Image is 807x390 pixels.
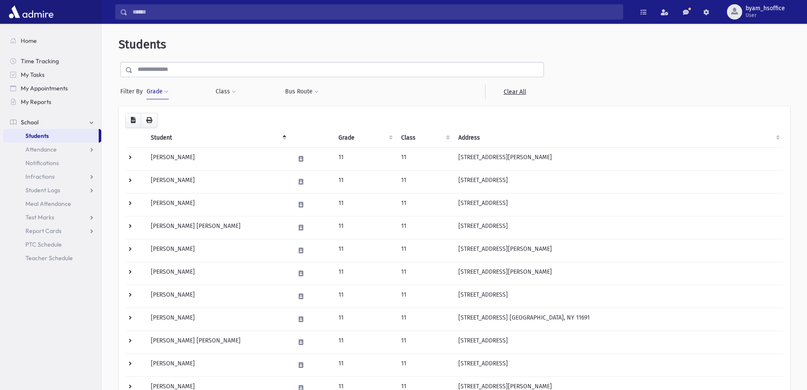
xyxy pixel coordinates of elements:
span: Attendance [25,146,57,153]
td: 11 [396,285,453,308]
td: 11 [333,239,396,262]
span: Home [21,37,37,45]
a: PTC Schedule [3,238,101,251]
span: Teacher Schedule [25,254,73,262]
td: [PERSON_NAME] [146,147,290,170]
span: Infractions [25,173,55,180]
td: [STREET_ADDRESS] [453,170,783,193]
td: 11 [333,331,396,354]
span: Time Tracking [21,57,59,65]
td: 11 [396,216,453,239]
span: My Appointments [21,84,68,92]
td: [STREET_ADDRESS][PERSON_NAME] [453,239,783,262]
button: Bus Route [285,84,319,99]
td: [STREET_ADDRESS][PERSON_NAME] [453,147,783,170]
span: Filter By [120,87,146,96]
td: 11 [396,193,453,216]
a: Time Tracking [3,54,101,68]
td: 11 [396,354,453,376]
td: 11 [396,147,453,170]
th: Student: activate to sort column descending [146,128,290,148]
span: My Reports [21,98,51,106]
td: [PERSON_NAME] [146,308,290,331]
a: Notifications [3,156,101,170]
td: [STREET_ADDRESS] [GEOGRAPHIC_DATA], NY 11691 [453,308,783,331]
span: My Tasks [21,71,44,79]
span: Student Logs [25,186,60,194]
span: byam_hsoffice [746,5,785,12]
span: Students [25,132,49,140]
td: [STREET_ADDRESS] [453,354,783,376]
a: Home [3,34,101,48]
span: Notifications [25,159,59,167]
td: [PERSON_NAME] [146,239,290,262]
button: Print [141,113,158,128]
th: Grade: activate to sort column ascending [333,128,396,148]
td: 11 [333,147,396,170]
a: My Appointments [3,81,101,95]
td: 11 [396,331,453,354]
td: 11 [333,170,396,193]
button: Class [215,84,236,99]
td: [PERSON_NAME] [PERSON_NAME] [146,331,290,354]
td: 11 [333,262,396,285]
a: Report Cards [3,224,101,238]
td: [PERSON_NAME] [146,262,290,285]
td: 11 [396,308,453,331]
img: AdmirePro [7,3,55,20]
td: [PERSON_NAME] [146,285,290,308]
span: User [746,12,785,19]
a: Infractions [3,170,101,183]
a: Teacher Schedule [3,251,101,265]
span: Students [119,37,166,51]
a: Student Logs [3,183,101,197]
span: PTC Schedule [25,241,62,248]
a: School [3,115,101,129]
td: 11 [333,308,396,331]
span: Meal Attendance [25,200,71,208]
input: Search [128,4,623,20]
td: 11 [333,193,396,216]
th: Class: activate to sort column ascending [396,128,453,148]
td: [STREET_ADDRESS] [453,216,783,239]
td: 11 [396,239,453,262]
td: [PERSON_NAME] [146,354,290,376]
td: [PERSON_NAME] [PERSON_NAME] [146,216,290,239]
a: My Reports [3,95,101,109]
button: Grade [146,84,169,99]
a: Attendance [3,143,101,156]
td: 11 [396,262,453,285]
td: 11 [333,285,396,308]
a: Meal Attendance [3,197,101,210]
a: Test Marks [3,210,101,224]
td: [STREET_ADDRESS][PERSON_NAME] [453,262,783,285]
td: [PERSON_NAME] [146,193,290,216]
span: Test Marks [25,213,54,221]
td: 11 [333,354,396,376]
td: [PERSON_NAME] [146,170,290,193]
td: [STREET_ADDRESS] [453,285,783,308]
button: CSV [125,113,141,128]
td: 11 [333,216,396,239]
a: Students [3,129,99,143]
td: [STREET_ADDRESS] [453,193,783,216]
td: [STREET_ADDRESS] [453,331,783,354]
span: Report Cards [25,227,61,235]
a: Clear All [485,84,544,99]
th: Address: activate to sort column ascending [453,128,783,148]
td: 11 [396,170,453,193]
a: My Tasks [3,68,101,81]
span: School [21,118,39,126]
